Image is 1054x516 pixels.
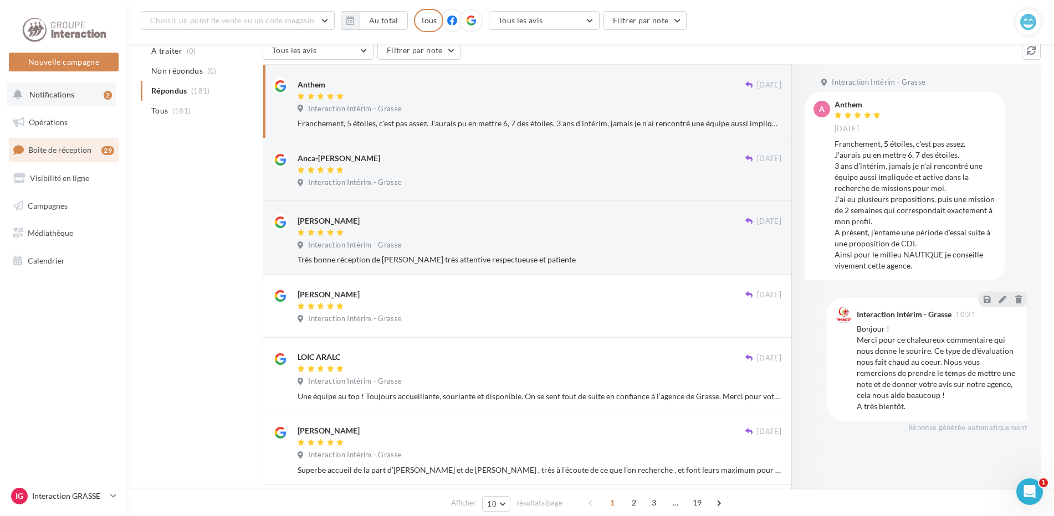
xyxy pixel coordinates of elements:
button: Filtrer par note [377,41,461,60]
div: Franchement, 5 étoiles, c'est pas assez. J'aurais pu en mettre 6, 7 des étoiles. 3 ans d'intérim,... [298,118,781,129]
div: [PERSON_NAME] [298,425,360,436]
div: Très bonne réception de [PERSON_NAME] très attentive respectueuse et patiente [298,254,781,265]
span: 3 [645,494,663,512]
a: Opérations [7,111,121,134]
span: Interaction Intérim - Grasse [308,104,402,114]
div: Une équipe au top ! Toujours accueillante, souriante et disponible. On se sent tout de suite en c... [298,391,781,402]
div: Franchement, 5 étoiles, c'est pas assez. J'aurais pu en mettre 6, 7 des étoiles. 3 ans d'intérim,... [835,138,996,271]
div: [PERSON_NAME] [298,289,360,300]
div: Anthem [298,79,325,90]
span: (181) [172,106,191,115]
a: Visibilité en ligne [7,167,121,190]
div: 2 [104,91,112,100]
span: [DATE] [757,290,781,300]
button: Nouvelle campagne [9,53,119,71]
div: 29 [101,146,114,155]
span: [DATE] [757,80,781,90]
button: Au total [360,11,408,30]
button: Choisir un point de vente ou un code magasin [141,11,335,30]
span: Interaction Intérim - Grasse [308,240,402,250]
p: Interaction GRASSE [32,491,106,502]
div: Interaction Intérim - Grasse [857,311,951,318]
span: 1 [603,494,621,512]
div: [PERSON_NAME] [298,215,360,226]
span: Interaction Intérim - Grasse [308,178,402,188]
span: [DATE] [757,216,781,226]
span: Afficher [451,498,476,508]
span: Visibilité en ligne [30,173,89,183]
a: IG Interaction GRASSE [9,486,119,507]
div: Réponse générée automatiquement [827,423,1027,433]
span: [DATE] [757,154,781,164]
div: Bonjour ! Merci pour ce chaleureux commentaire qui nous donne le sourire. Ce type de d'évaluation... [857,323,1019,412]
div: Superbe accueil de la part d’[PERSON_NAME] et de [PERSON_NAME] , très à l’écoute de ce que l’on r... [298,465,781,476]
span: Tous les avis [272,45,317,55]
button: Tous les avis [489,11,600,30]
a: Médiathèque [7,221,121,245]
span: Interaction Intérim - Grasse [308,376,402,386]
iframe: Intercom live chat [1016,478,1043,505]
span: Tous [151,105,168,116]
span: 2 [625,494,643,512]
span: Interaction Intérim - Grasse [832,78,925,87]
span: 10 [487,499,497,508]
span: Non répondus [151,65,203,76]
span: résultats/page [516,498,562,508]
a: Calendrier [7,249,121,272]
div: Anthem [835,101,883,109]
span: Médiathèque [28,228,73,238]
span: [DATE] [757,353,781,363]
div: LOIC ARALC [298,352,340,363]
span: 10:21 [955,311,976,318]
span: [DATE] [835,124,859,134]
span: (0) [207,66,217,75]
button: Tous les avis [263,41,373,60]
span: Interaction Intérim - Grasse [308,314,402,324]
button: Au total [341,11,408,30]
a: Campagnes [7,194,121,218]
span: Opérations [29,117,68,127]
span: Choisir un point de vente ou un code magasin [150,16,314,25]
span: Tous les avis [498,16,543,25]
button: Notifications 2 [7,83,116,106]
span: A traiter [151,45,182,56]
span: Boîte de réception [28,145,91,154]
div: Tous [414,9,443,32]
span: IG [16,491,23,502]
button: 10 [482,496,510,512]
span: (0) [187,47,196,55]
span: Campagnes [28,200,68,210]
div: Anca-[PERSON_NAME] [298,153,380,164]
span: 19 [688,494,707,512]
span: A [819,104,825,115]
span: Notifications [29,90,74,99]
a: Boîte de réception29 [7,138,121,162]
span: 1 [1039,478,1048,487]
span: [DATE] [757,427,781,437]
button: Filtrer par note [603,11,687,30]
span: Calendrier [28,256,65,265]
span: ... [667,494,684,512]
span: Interaction Intérim - Grasse [308,450,402,460]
